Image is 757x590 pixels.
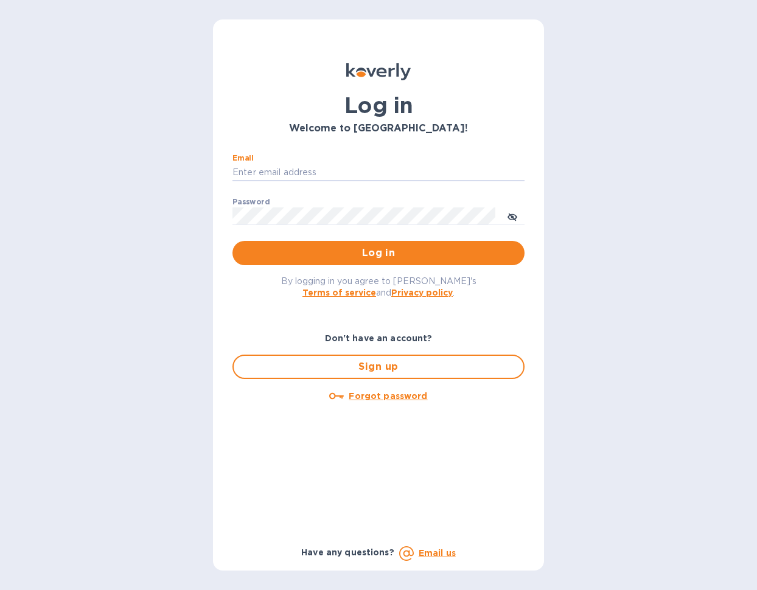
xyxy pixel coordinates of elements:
img: Koverly [346,63,411,80]
span: Sign up [243,359,514,374]
span: Log in [242,246,515,260]
input: Enter email address [232,164,525,182]
button: Sign up [232,355,525,379]
a: Privacy policy [391,288,453,297]
a: Terms of service [302,288,376,297]
b: Have any questions? [301,547,394,557]
b: Don't have an account? [325,333,433,343]
h1: Log in [232,92,525,118]
u: Forgot password [349,391,427,401]
button: toggle password visibility [500,204,525,228]
label: Email [232,154,254,162]
button: Log in [232,241,525,265]
label: Password [232,198,270,206]
a: Email us [419,548,456,558]
h3: Welcome to [GEOGRAPHIC_DATA]! [232,123,525,134]
span: By logging in you agree to [PERSON_NAME]'s and . [281,276,476,297]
